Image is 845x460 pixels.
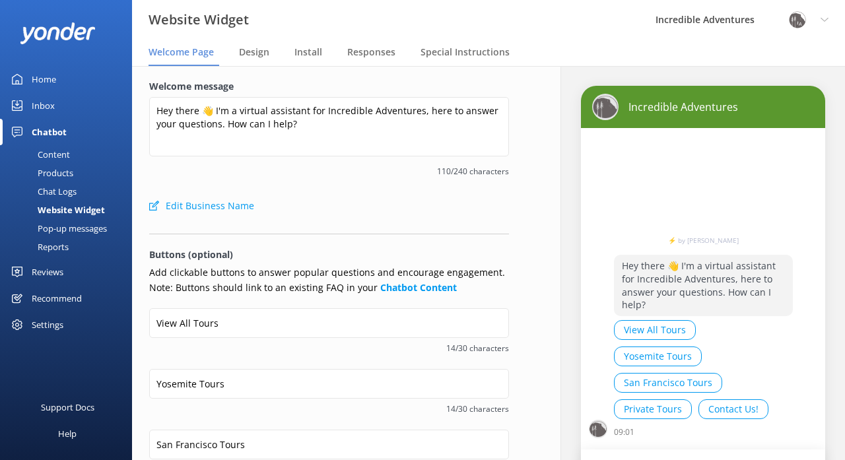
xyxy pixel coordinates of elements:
div: Chatbot [32,119,67,145]
div: Help [58,420,77,447]
div: Website Widget [8,201,105,219]
a: Pop-up messages [8,219,132,238]
button: Yosemite Tours [614,346,702,366]
h3: Website Widget [149,9,249,30]
div: Content [8,145,70,164]
img: chatbot-avatar [589,420,607,438]
a: Chat Logs [8,182,132,201]
button: San Francisco Tours [614,373,722,393]
img: 834-1758036015.png [788,10,807,30]
img: chatbot-avatar [592,94,619,120]
div: Recommend [32,285,82,312]
div: Home [32,66,56,92]
a: Website Widget [8,201,132,219]
button: View All Tours [614,320,696,340]
div: Support Docs [41,394,94,420]
a: ⚡ by [PERSON_NAME] [614,237,793,244]
span: Design [239,46,269,59]
input: Button 2 [149,369,509,399]
button: Edit Business Name [149,193,254,219]
textarea: Hey there 👋 I'm a virtual assistant for Incredible Adventures, here to answer your questions. How... [149,97,509,156]
span: 14/30 characters [149,403,509,415]
span: Special Instructions [421,46,510,59]
div: Settings [32,312,63,338]
span: Install [294,46,322,59]
p: Buttons (optional) [149,247,509,262]
div: Pop-up messages [8,219,107,238]
button: Private Tours [614,399,692,419]
p: Add clickable buttons to answer popular questions and encourage engagement. Note: Buttons should ... [149,265,509,295]
span: 14/30 characters [149,342,509,354]
p: Hey there 👋 I'm a virtual assistant for Incredible Adventures, here to answer your questions. How... [614,255,793,315]
input: Button 1 [149,308,509,338]
p: 09:01 [614,426,634,438]
label: Welcome message [149,79,509,94]
div: Products [8,164,73,182]
div: Chat Logs [8,182,77,201]
input: Button 3 [149,430,509,459]
a: Content [8,145,132,164]
p: Incredible Adventures [619,100,738,114]
span: 110/240 characters [149,165,509,178]
span: Welcome Page [149,46,214,59]
span: Responses [347,46,395,59]
a: Chatbot Content [380,281,457,294]
a: Products [8,164,132,182]
div: Reviews [32,259,63,285]
img: yonder-white-logo.png [20,22,96,44]
button: Contact Us! [698,399,768,419]
div: Inbox [32,92,55,119]
div: Reports [8,238,69,256]
a: Reports [8,238,132,256]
